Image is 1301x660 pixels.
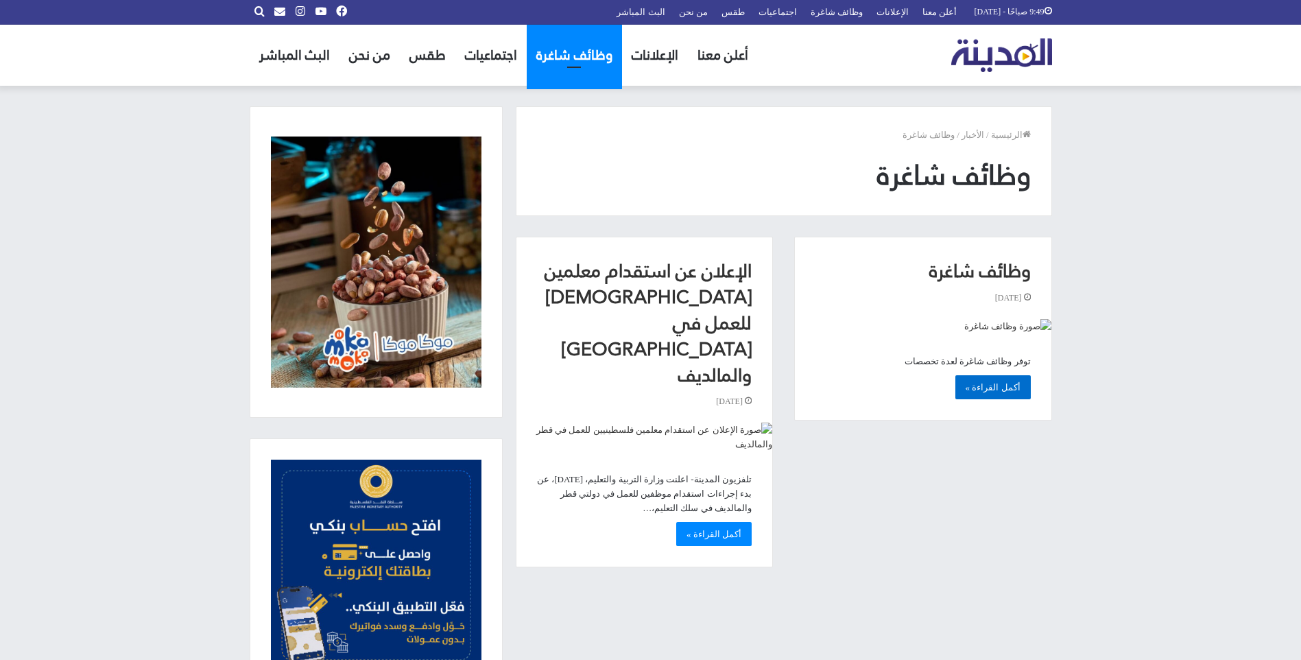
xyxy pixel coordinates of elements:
[455,25,527,86] a: اجتماعيات
[545,253,752,392] a: الإعلان عن استقدام معلمين [DEMOGRAPHIC_DATA] للعمل في [GEOGRAPHIC_DATA] والمالديف
[795,319,1051,333] a: وظائف شاغرة
[962,130,984,140] a: الأخبار
[957,130,959,140] em: /
[903,130,955,140] span: وظائف شاغرة
[991,130,1031,140] a: الرئيسية
[537,472,752,515] p: تلفزيون المدينة- اعلنت وزارة التربية والتعليم، [DATE]، عن بدء إجراءات استقدام موظفين للعمل في دول...
[516,423,772,451] a: الإعلان عن استقدام معلمين فلسطينيين للعمل في قطر والمالديف
[795,319,1051,333] img: صورة وظائف شاغرة
[951,38,1052,72] img: تلفزيون المدينة
[400,25,455,86] a: طقس
[688,25,758,86] a: أعلن معنا
[995,291,1031,305] span: [DATE]
[516,423,772,451] img: صورة الإعلان عن استقدام معلمين فلسطينيين للعمل في قطر والمالديف
[815,354,1030,368] p: توفر وظائف شاغرة لعدة تخصصات
[537,156,1031,195] h1: وظائف شاغرة
[955,375,1031,399] a: أكمل القراءة »
[250,25,339,86] a: البث المباشر
[716,394,752,409] span: [DATE]
[676,522,752,546] a: أكمل القراءة »
[622,25,688,86] a: الإعلانات
[527,25,622,86] a: وظائف شاغرة
[929,253,1031,288] a: وظائف شاغرة
[986,130,989,140] em: /
[339,25,400,86] a: من نحن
